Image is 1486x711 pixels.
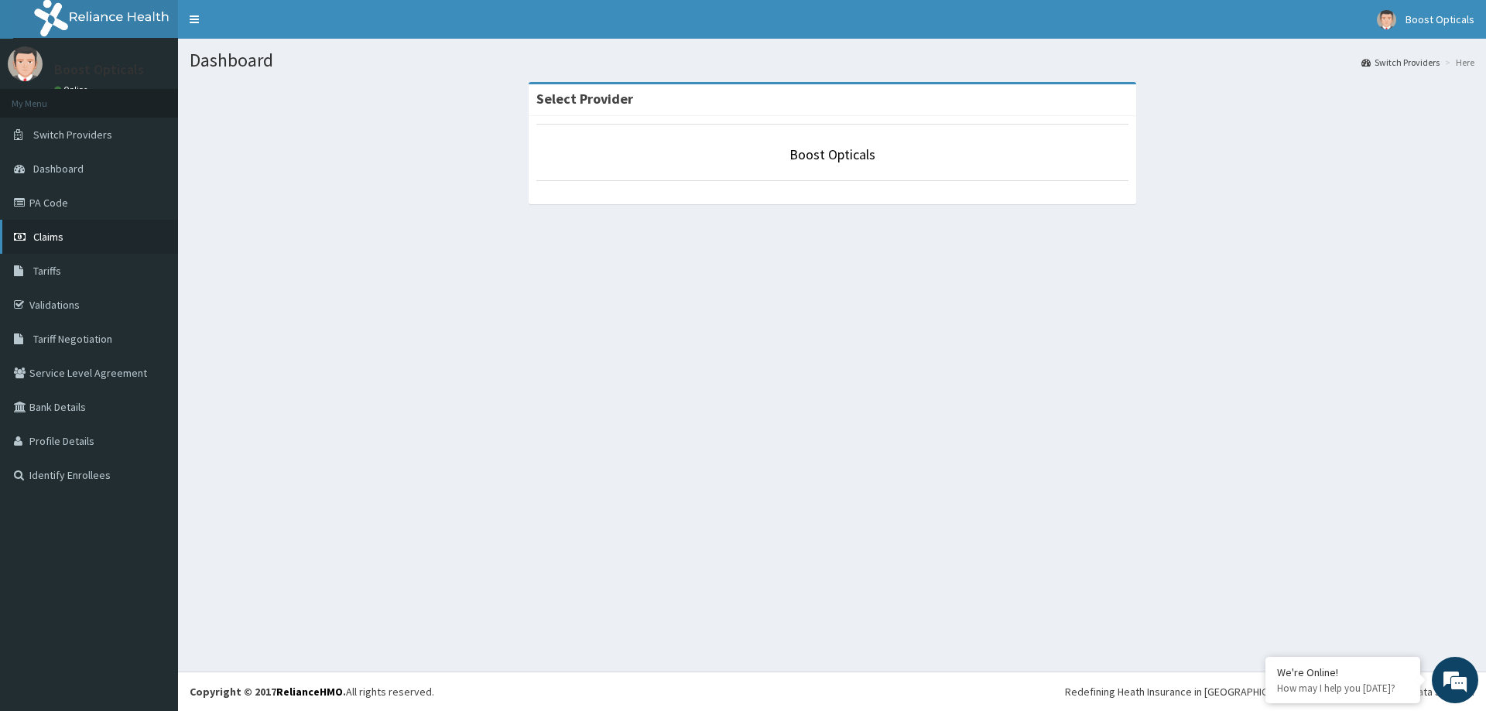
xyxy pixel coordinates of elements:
[190,685,346,699] strong: Copyright © 2017 .
[536,90,633,108] strong: Select Provider
[8,46,43,81] img: User Image
[1361,56,1440,69] a: Switch Providers
[33,264,61,278] span: Tariffs
[1406,12,1474,26] span: Boost Opticals
[33,162,84,176] span: Dashboard
[276,685,343,699] a: RelianceHMO
[1277,665,1409,679] div: We're Online!
[190,50,1474,70] h1: Dashboard
[1377,10,1396,29] img: User Image
[1065,684,1474,699] div: Redefining Heath Insurance in [GEOGRAPHIC_DATA] using Telemedicine and Data Science!
[33,230,63,244] span: Claims
[178,672,1486,711] footer: All rights reserved.
[33,332,112,346] span: Tariff Negotiation
[54,84,91,95] a: Online
[54,63,144,77] p: Boost Opticals
[789,145,875,163] a: Boost Opticals
[1441,56,1474,69] li: Here
[1277,682,1409,695] p: How may I help you today?
[33,128,112,142] span: Switch Providers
